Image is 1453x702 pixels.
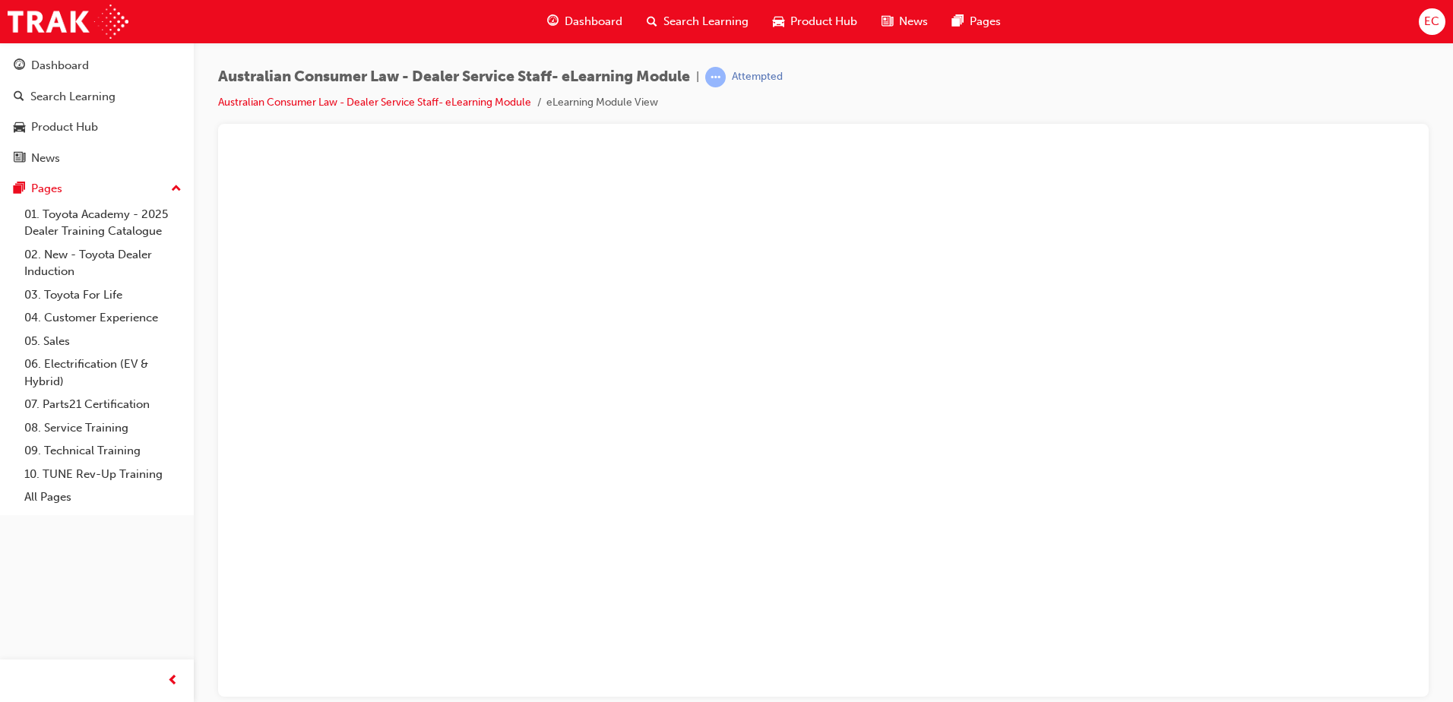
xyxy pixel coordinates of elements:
li: eLearning Module View [546,94,658,112]
a: 08. Service Training [18,416,188,440]
span: car-icon [14,121,25,134]
a: Search Learning [6,83,188,111]
a: 05. Sales [18,330,188,353]
a: 02. New - Toyota Dealer Induction [18,243,188,283]
button: Pages [6,175,188,203]
span: prev-icon [167,672,179,691]
a: search-iconSearch Learning [635,6,761,37]
div: News [31,150,60,167]
span: guage-icon [14,59,25,73]
span: EC [1424,13,1439,30]
a: 01. Toyota Academy - 2025 Dealer Training Catalogue [18,203,188,243]
a: 10. TUNE Rev-Up Training [18,463,188,486]
span: Product Hub [790,13,857,30]
div: Attempted [732,70,783,84]
a: Product Hub [6,113,188,141]
a: pages-iconPages [940,6,1013,37]
a: car-iconProduct Hub [761,6,869,37]
span: Search Learning [663,13,749,30]
div: Pages [31,180,62,198]
div: Dashboard [31,57,89,74]
a: 03. Toyota For Life [18,283,188,307]
span: news-icon [14,152,25,166]
button: DashboardSearch LearningProduct HubNews [6,49,188,175]
a: 06. Electrification (EV & Hybrid) [18,353,188,393]
a: guage-iconDashboard [535,6,635,37]
img: Trak [8,5,128,39]
span: News [899,13,928,30]
div: Product Hub [31,119,98,136]
span: guage-icon [547,12,559,31]
span: search-icon [647,12,657,31]
a: Dashboard [6,52,188,80]
a: Australian Consumer Law - Dealer Service Staff- eLearning Module [218,96,531,109]
span: up-icon [171,179,182,199]
a: 07. Parts21 Certification [18,393,188,416]
button: EC [1419,8,1445,35]
a: news-iconNews [869,6,940,37]
span: Australian Consumer Law - Dealer Service Staff- eLearning Module [218,68,690,86]
a: News [6,144,188,172]
div: Search Learning [30,88,116,106]
span: | [696,68,699,86]
a: 09. Technical Training [18,439,188,463]
span: news-icon [882,12,893,31]
a: All Pages [18,485,188,509]
span: car-icon [773,12,784,31]
span: search-icon [14,90,24,104]
a: 04. Customer Experience [18,306,188,330]
span: learningRecordVerb_ATTEMPT-icon [705,67,726,87]
span: pages-icon [952,12,964,31]
span: Pages [970,13,1001,30]
span: Dashboard [565,13,622,30]
span: pages-icon [14,182,25,196]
